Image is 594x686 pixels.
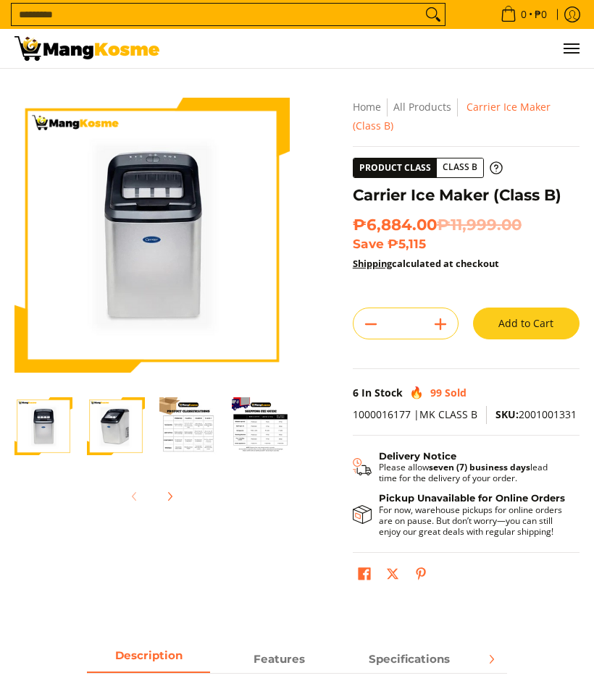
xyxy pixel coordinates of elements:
[353,386,359,399] span: 6
[379,504,565,537] p: For now, warehouse pickups for online orders are on pause. But don’t worry—you can still enjoy ou...
[353,100,551,132] span: Carrier Ice Maker (Class B)
[423,313,458,336] button: Add
[174,29,580,68] nav: Main Menu
[353,158,503,178] a: Product Class Class B
[353,185,580,205] h1: Carrier Ice Maker (Class B)
[562,29,580,68] button: Menu
[353,215,522,234] span: ₱6,884.00
[348,646,471,673] a: Description 2
[353,450,565,483] button: Shipping & Delivery
[388,236,426,251] span: ₱5,115
[174,29,580,68] ul: Customer Navigation
[429,461,530,473] strong: seven (7) business days
[445,386,467,399] span: Sold
[353,257,392,270] a: Shipping
[379,450,456,462] strong: Delivery Notice
[379,462,565,483] p: Please allow lead time for the delivery of your order.
[411,564,431,588] a: Pin on Pinterest
[422,4,445,25] button: Search
[475,643,507,675] button: Next
[354,564,375,588] a: Share on Facebook
[14,397,72,455] img: Carrier Ice Maker (Class B)-1
[354,158,437,177] span: Product Class
[437,215,522,234] del: ₱11,999.00
[495,407,577,421] span: 2001001331
[159,397,217,455] img: Carrier Ice Maker (Class B)-3
[217,646,340,673] a: Description 1
[353,257,499,270] strong: calculated at checkout
[532,9,549,20] span: ₱0
[87,646,210,673] a: Description
[519,9,529,20] span: 0
[87,397,145,455] img: Carrier Ice Maker (Class B)-2
[430,386,442,399] span: 99
[437,158,483,177] span: Class B
[232,397,290,455] img: Carrier Ice Maker (Class B)-4
[361,386,403,399] span: In Stock
[354,313,388,336] button: Subtract
[473,308,580,339] button: Add to Cart
[353,100,381,114] a: Home
[369,652,450,666] strong: Specifications
[393,100,451,114] a: All Products
[496,7,551,22] span: •
[353,98,580,135] nav: Breadcrumbs
[353,236,384,251] span: Save
[87,646,210,672] span: Description
[254,652,305,666] strong: Features
[379,492,565,504] strong: Pickup Unavailable for Online Orders
[154,480,185,512] button: Next
[353,407,477,421] span: 1000016177 |MK CLASS B
[495,407,519,421] span: SKU:
[382,564,403,588] a: Post on X
[14,98,290,373] img: Carrier Ice Maker (Class B)
[14,36,159,61] img: Carrier Ice Maker (Class B) | Mang Kosme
